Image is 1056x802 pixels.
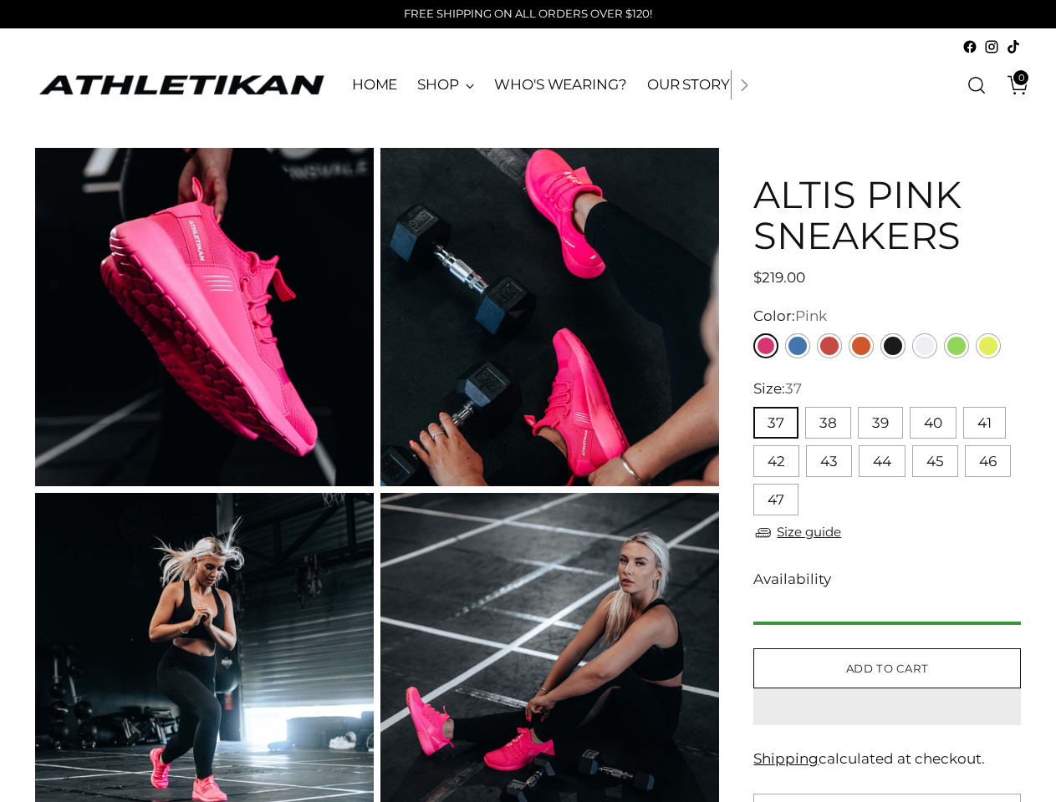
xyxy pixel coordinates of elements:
[404,6,652,23] p: FREE SHIPPING ON ALL ORDERS OVER $120!
[785,380,802,397] span: 37
[35,72,328,98] a: ATHLETIKAN
[380,148,719,486] img: ALTIS Pink Sneakers
[944,333,969,358] a: Green
[785,333,810,358] a: Blue
[965,445,1011,477] button: 46
[647,67,730,104] a: OUR STORY
[753,750,819,767] a: Shipping
[753,648,1021,688] button: Add to cart
[910,407,957,439] button: 40
[753,378,802,399] label: Size:
[976,333,1001,358] a: Yellow
[753,484,798,515] button: 47
[753,749,1021,769] div: calculated at checkout.
[995,69,1028,102] a: Open cart modal
[352,67,398,104] a: HOME
[753,175,1021,257] h1: ALTIS Pink Sneakers
[806,445,852,477] button: 43
[753,522,841,543] a: Size guide
[1013,70,1028,85] span: 0
[35,148,374,486] img: ALTIS Pink Sneakers
[859,445,906,477] button: 44
[795,307,827,324] span: Pink
[753,569,831,590] span: Availability
[858,407,903,439] button: 39
[960,69,993,102] a: Open search modal
[753,407,798,439] button: 37
[753,269,805,286] span: $219.00
[912,445,958,477] button: 45
[753,333,778,358] a: Pink
[417,67,474,104] a: SHOP
[963,407,1006,439] button: 41
[817,333,842,358] a: Red
[753,306,827,327] label: Color:
[849,333,874,358] a: Orange
[805,407,851,439] button: 38
[494,67,627,104] a: WHO'S WEARING?
[753,445,799,477] button: 42
[880,333,906,358] a: Black
[912,333,937,358] a: White
[846,661,929,677] span: Add to cart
